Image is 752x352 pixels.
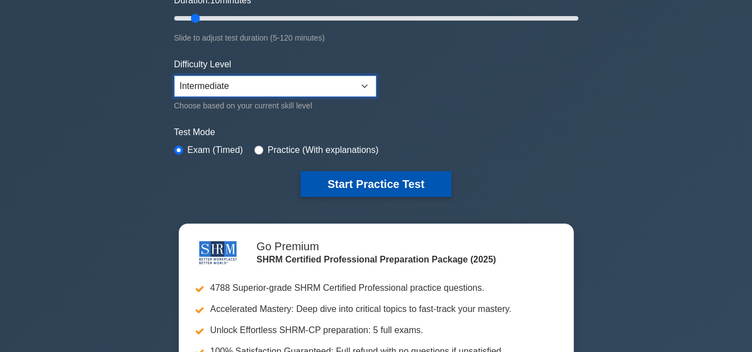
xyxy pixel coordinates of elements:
label: Test Mode [174,126,578,139]
div: Slide to adjust test duration (5-120 minutes) [174,31,578,44]
button: Start Practice Test [301,171,451,197]
div: Choose based on your current skill level [174,99,376,112]
label: Difficulty Level [174,58,232,71]
label: Practice (With explanations) [268,143,379,157]
label: Exam (Timed) [188,143,243,157]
